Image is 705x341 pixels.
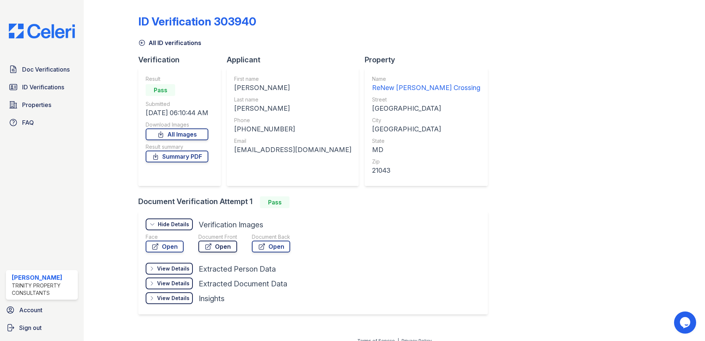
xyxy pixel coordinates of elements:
div: Download Images [146,121,208,128]
div: State [372,137,480,145]
a: Properties [6,97,78,112]
img: CE_Logo_Blue-a8612792a0a2168367f1c8372b55b34899dd931a85d93a1a3d3e32e68fde9ad4.png [3,24,81,38]
div: [PERSON_NAME] [12,273,75,282]
div: Result summary [146,143,208,151]
span: ID Verifications [22,83,64,92]
a: ID Verifications [6,80,78,94]
div: Street [372,96,480,103]
div: Face [146,233,184,241]
div: [PERSON_NAME] [234,83,351,93]
div: [EMAIL_ADDRESS][DOMAIN_NAME] [234,145,351,155]
a: FAQ [6,115,78,130]
div: Trinity Property Consultants [12,282,75,297]
span: Doc Verifications [22,65,70,74]
div: [GEOGRAPHIC_DATA] [372,103,480,114]
span: FAQ [22,118,34,127]
div: 21043 [372,165,480,176]
iframe: chat widget [674,311,698,334]
a: Sign out [3,320,81,335]
a: All ID verifications [138,38,201,47]
div: Name [372,75,480,83]
div: [DATE] 06:10:44 AM [146,108,208,118]
div: ReNew [PERSON_NAME] Crossing [372,83,480,93]
div: Verification Images [199,220,263,230]
div: Last name [234,96,351,103]
div: Extracted Person Data [199,264,276,274]
span: Sign out [19,323,42,332]
div: Zip [372,158,480,165]
div: ID Verification 303940 [138,15,256,28]
div: Hide Details [158,221,189,228]
div: First name [234,75,351,83]
a: Open [252,241,290,252]
div: View Details [157,265,190,272]
div: Pass [146,84,175,96]
a: Open [198,241,237,252]
a: Open [146,241,184,252]
a: Doc Verifications [6,62,78,77]
div: Phone [234,117,351,124]
div: [PERSON_NAME] [234,103,351,114]
div: Document Back [252,233,290,241]
a: Account [3,303,81,317]
div: [PHONE_NUMBER] [234,124,351,134]
div: Submitted [146,100,208,108]
div: MD [372,145,480,155]
div: Verification [138,55,227,65]
a: Name ReNew [PERSON_NAME] Crossing [372,75,480,93]
div: Extracted Document Data [199,279,287,289]
div: Insights [199,293,225,304]
div: View Details [157,280,190,287]
div: View Details [157,294,190,302]
a: Summary PDF [146,151,208,162]
div: Property [365,55,494,65]
div: Pass [260,196,289,208]
div: Email [234,137,351,145]
div: Result [146,75,208,83]
div: Applicant [227,55,365,65]
div: [GEOGRAPHIC_DATA] [372,124,480,134]
a: All Images [146,128,208,140]
span: Account [19,306,42,314]
span: Properties [22,100,51,109]
div: Document Verification Attempt 1 [138,196,494,208]
div: City [372,117,480,124]
div: Document Front [198,233,237,241]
